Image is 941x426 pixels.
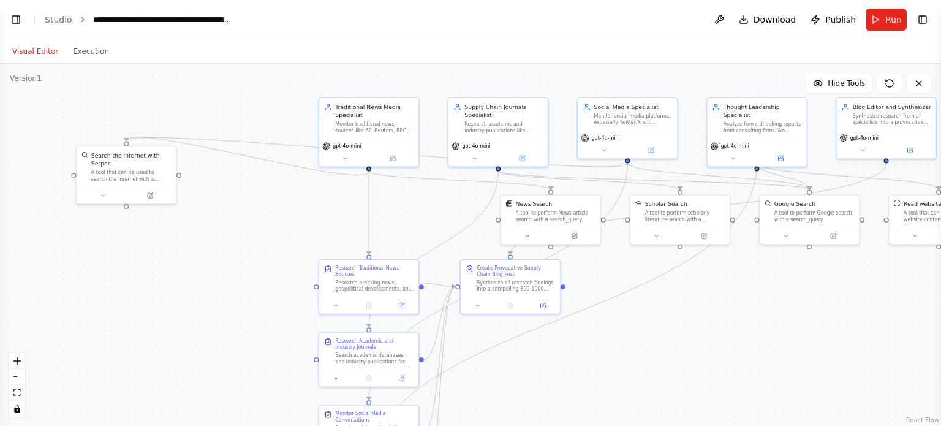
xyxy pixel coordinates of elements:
div: Research Academic and Industry JournalsSearch academic databases and industry publications for re... [319,332,420,387]
span: Publish [825,13,856,26]
div: Traditional News Media SpecialistMonitor traditional news sources like AP, Reuters, BBC, Financia... [319,97,420,167]
button: Execution [66,44,116,59]
div: Version 1 [10,74,42,83]
div: Create Provocative Supply Chain Blog Post [477,265,555,278]
g: Edge from 891c813a-d63d-4c6f-98ef-695cd8f1b16a to 7f688760-1799-4c74-b7ca-48da4b87bf37 [424,280,455,291]
img: SerplyScholarSearchTool [635,200,642,207]
button: Open in side panel [388,301,415,311]
g: Edge from 19adde6c-32ff-44b8-9d3f-4ecb65b788d9 to ccbe84af-0a42-4b59-a7ea-b907e8e738fd [123,133,373,179]
div: Monitor Social Media Conversations [335,410,414,423]
a: React Flow attribution [906,417,939,424]
g: Edge from 4676e468-e358-4f7c-a66e-531d63518ef1 to 3f6e49ac-9cb0-42a3-98ec-f25892ef31ed [494,171,684,189]
button: Visual Editor [5,44,66,59]
span: Hide Tools [828,78,865,88]
div: Synthesize research from all specialists into a provocative, discussion-sparking 800-1000 word su... [853,113,931,126]
div: Search the internet with Serper [91,151,172,167]
div: A tool to perform Google search with a search_query. [774,210,855,223]
div: Research Traditional News Sources [335,265,414,278]
button: fit view [9,385,25,401]
button: Open in side panel [388,373,415,383]
img: ScrapeWebsiteTool [894,200,901,207]
div: Monitor traditional news sources like AP, Reuters, BBC, Financial Times to identify breaking even... [335,121,414,134]
div: Synthesize all research findings into a compelling 800-1000 word blog post about {blog_theme} tha... [477,280,555,292]
g: Edge from 4676e468-e358-4f7c-a66e-531d63518ef1 to 34b385d3-84ca-43f7-9f35-f39ae7875815 [494,171,814,189]
button: Open in side panel [758,153,804,163]
div: A tool to perform News article search with a search_query. [516,210,596,223]
g: Edge from 19adde6c-32ff-44b8-9d3f-4ecb65b788d9 to c5ba2fd5-a658-4e73-85ad-00321c45a051 [365,171,554,189]
div: Create Provocative Supply Chain Blog PostSynthesize all research findings into a compelling 800-1... [460,259,561,314]
button: Open in side panel [681,231,727,241]
div: SerplyWebSearchToolGoogle SearchA tool to perform Google search with a search_query. [759,194,860,245]
span: gpt-4o-mini [592,135,620,142]
button: Hide Tools [806,74,872,93]
button: Open in side panel [499,153,545,163]
button: Open in side panel [811,231,856,241]
button: zoom out [9,369,25,385]
button: zoom in [9,353,25,369]
div: Research Traditional News SourcesResearch breaking news, geopolitical developments, and economic ... [319,259,420,314]
span: gpt-4o-mini [333,143,361,150]
span: gpt-4o-mini [462,143,490,150]
div: Blog Editor and Synthesizer [853,103,931,111]
div: SerplyNewsSearchToolNews SearchA tool to perform News article search with a search_query. [500,194,601,245]
button: Download [734,9,801,31]
button: Publish [806,9,861,31]
button: No output available [352,373,386,383]
button: Show right sidebar [914,11,931,28]
button: No output available [493,301,527,311]
g: Edge from d6b9629b-0e71-47a1-bc19-3f98a43343c9 to 34b385d3-84ca-43f7-9f35-f39ae7875815 [624,163,814,190]
div: A tool that can be used to search the internet with a search_query. Supports different search typ... [91,169,172,182]
div: SerperDevToolSearch the internet with SerperA tool that can be used to search the internet with a... [76,146,177,205]
div: SerplyScholarSearchToolScholar SearchA tool to perform scholarly literature search with a search_... [630,194,731,245]
div: Blog Editor and SynthesizerSynthesize research from all specialists into a provocative, discussio... [836,97,937,159]
g: Edge from b0f75fe2-62e0-48ec-b9c7-26ac2afcc824 to 7f688760-1799-4c74-b7ca-48da4b87bf37 [424,283,455,363]
div: Supply Chain Journals Specialist [464,103,543,119]
div: Scholar Search [645,200,687,208]
div: News Search [516,200,553,208]
button: Show left sidebar [7,11,25,28]
div: Thought Leadership SpecialistAnalyze forward-looking reports from consulting firms like McKinsey,... [706,97,807,167]
span: gpt-4o-mini [721,143,749,150]
div: Research academic and industry publications like Journal of Supply Chain Management, Supply Chain... [464,121,543,134]
div: Research breaking news, geopolitical developments, and economic trends from traditional media sou... [335,280,414,292]
div: React Flow controls [9,353,25,417]
g: Edge from 3d14423f-0643-4fbf-b13d-0945a3ecccb9 to 34b385d3-84ca-43f7-9f35-f39ae7875815 [753,163,814,190]
div: Traditional News Media Specialist [335,103,414,119]
div: Research Academic and Industry Journals [335,338,414,351]
nav: breadcrumb [45,13,231,26]
button: Run [866,9,907,31]
button: Open in side panel [369,153,415,163]
span: gpt-4o-mini [850,135,879,142]
button: Open in side panel [887,145,933,155]
button: Open in side panel [529,301,557,311]
img: SerperDevTool [81,151,88,158]
button: Open in side panel [127,191,173,200]
div: Analyze forward-looking reports from consulting firms like McKinsey, BCG, Accenture, and research... [724,121,802,134]
button: Open in side panel [551,231,597,241]
div: Search academic databases and industry publications for recent research, frameworks, and analyses... [335,352,414,365]
div: Social Media SpecialistMonitor social media platforms, especially Twitter/X and LinkedIn, to iden... [577,97,678,159]
button: toggle interactivity [9,401,25,417]
g: Edge from d6b9629b-0e71-47a1-bc19-3f98a43343c9 to e39282ea-f4b1-4a01-a368-153c8235b98d [365,163,631,400]
div: A tool to perform scholarly literature search with a search_query. [645,210,725,223]
img: SerplyNewsSearchTool [506,200,513,207]
button: No output available [352,301,386,311]
div: Monitor social media platforms, especially Twitter/X and LinkedIn, to identify trending supply ch... [594,113,673,126]
div: Social Media Specialist [594,103,673,111]
span: Download [754,13,796,26]
g: Edge from 19adde6c-32ff-44b8-9d3f-4ecb65b788d9 to 891c813a-d63d-4c6f-98ef-695cd8f1b16a [365,171,372,254]
a: Studio [45,15,72,25]
div: Supply Chain Journals SpecialistResearch academic and industry publications like Journal of Suppl... [448,97,549,167]
div: Thought Leadership Specialist [724,103,802,119]
g: Edge from 4676e468-e358-4f7c-a66e-531d63518ef1 to b0f75fe2-62e0-48ec-b9c7-26ac2afcc824 [365,171,502,327]
div: Google Search [774,200,815,208]
button: Open in side panel [629,145,675,155]
img: SerplyWebSearchTool [765,200,771,207]
span: Run [885,13,902,26]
